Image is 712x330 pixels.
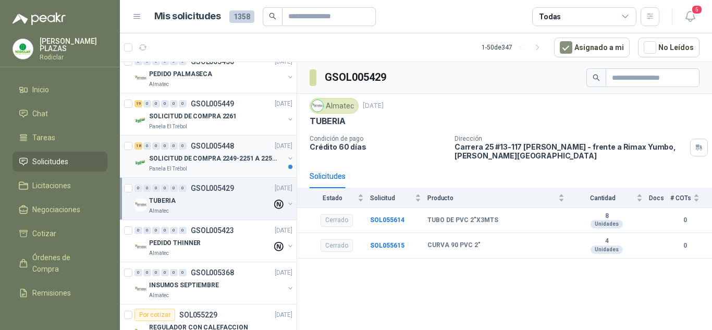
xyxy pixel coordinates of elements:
[275,226,292,236] p: [DATE]
[191,142,234,150] p: GSOL005448
[554,38,630,57] button: Asignado a mi
[152,185,160,192] div: 0
[370,216,404,224] a: SOL055614
[179,311,217,319] p: SOL055229
[134,140,294,173] a: 18 0 0 0 0 0 GSOL005448[DATE] Company LogoSOLICITUD DE COMPRA 2249-2251 A 2256-2258 Y 2262Panela ...
[179,269,187,276] div: 0
[134,199,147,211] img: Company Logo
[32,156,68,167] span: Solicitudes
[13,128,107,148] a: Tareas
[170,227,178,234] div: 0
[310,170,346,182] div: Solicitudes
[310,135,446,142] p: Condición de pago
[179,100,187,107] div: 0
[149,207,169,215] p: Almatec
[40,54,107,60] p: Rodiclar
[571,194,634,202] span: Cantidad
[427,216,498,225] b: TUBO DE PVC 2"X3MTS
[275,184,292,193] p: [DATE]
[170,100,178,107] div: 0
[149,196,176,206] p: TUBERIA
[32,228,56,239] span: Cotizar
[363,101,384,111] p: [DATE]
[134,269,142,276] div: 0
[275,99,292,109] p: [DATE]
[191,227,234,234] p: GSOL005423
[13,13,66,25] img: Logo peakr
[32,252,97,275] span: Órdenes de Compra
[427,241,481,250] b: CURVA 90 PVC 2"
[152,100,160,107] div: 0
[143,100,151,107] div: 0
[310,98,359,114] div: Almatec
[571,188,649,207] th: Cantidad
[40,38,107,52] p: [PERSON_NAME] PLAZAS
[427,188,571,207] th: Producto
[670,194,691,202] span: # COTs
[134,55,294,89] a: 0 0 0 0 0 0 GSOL005450[DATE] Company LogoPEDIDO PALMASECAAlmatec
[13,152,107,172] a: Solicitudes
[275,310,292,320] p: [DATE]
[13,176,107,195] a: Licitaciones
[32,180,71,191] span: Licitaciones
[670,215,699,225] b: 0
[134,114,147,127] img: Company Logo
[32,204,80,215] span: Negociaciones
[310,194,355,202] span: Estado
[154,9,221,24] h1: Mis solicitudes
[455,135,686,142] p: Dirección
[321,214,353,227] div: Cerrado
[179,227,187,234] div: 0
[170,142,178,150] div: 0
[152,227,160,234] div: 0
[161,185,169,192] div: 0
[638,38,699,57] button: No Leídos
[571,237,643,246] b: 4
[179,185,187,192] div: 0
[275,141,292,151] p: [DATE]
[134,142,142,150] div: 18
[325,69,388,85] h3: GSOL005429
[13,80,107,100] a: Inicio
[149,249,169,258] p: Almatec
[149,69,212,79] p: PEDIDO PALMASECA
[670,188,712,207] th: # COTs
[161,142,169,150] div: 0
[593,74,600,81] span: search
[310,142,446,151] p: Crédito 60 días
[297,188,370,207] th: Estado
[370,242,404,249] a: SOL055615
[149,154,279,164] p: SOLICITUD DE COMPRA 2249-2251 A 2256-2258 Y 2262
[143,227,151,234] div: 0
[370,188,427,207] th: Solicitud
[134,309,175,321] div: Por cotizar
[152,142,160,150] div: 0
[13,200,107,219] a: Negociaciones
[149,280,219,290] p: INSUMOS SEPTIEMBRE
[681,7,699,26] button: 5
[161,100,169,107] div: 0
[32,108,48,119] span: Chat
[134,185,142,192] div: 0
[13,248,107,279] a: Órdenes de Compra
[143,269,151,276] div: 0
[229,10,254,23] span: 1358
[161,269,169,276] div: 0
[321,239,353,252] div: Cerrado
[691,5,703,15] span: 5
[134,156,147,169] img: Company Logo
[149,123,187,131] p: Panela El Trébol
[134,182,294,215] a: 0 0 0 0 0 0 GSOL005429[DATE] Company LogoTUBERIAAlmatec
[134,224,294,258] a: 0 0 0 0 0 0 GSOL005423[DATE] Company LogoPEDIDO THINNERAlmatec
[134,266,294,300] a: 0 0 0 0 0 0 GSOL005368[DATE] Company LogoINSUMOS SEPTIEMBREAlmatec
[134,283,147,296] img: Company Logo
[191,58,234,65] p: GSOL005450
[539,11,561,22] div: Todas
[149,291,169,300] p: Almatec
[427,194,556,202] span: Producto
[591,220,623,228] div: Unidades
[134,97,294,131] a: 19 0 0 0 0 0 GSOL005449[DATE] Company LogoSOLICITUD DE COMPRA 2261Panela El Trébol
[134,100,142,107] div: 19
[482,39,546,56] div: 1 - 50 de 347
